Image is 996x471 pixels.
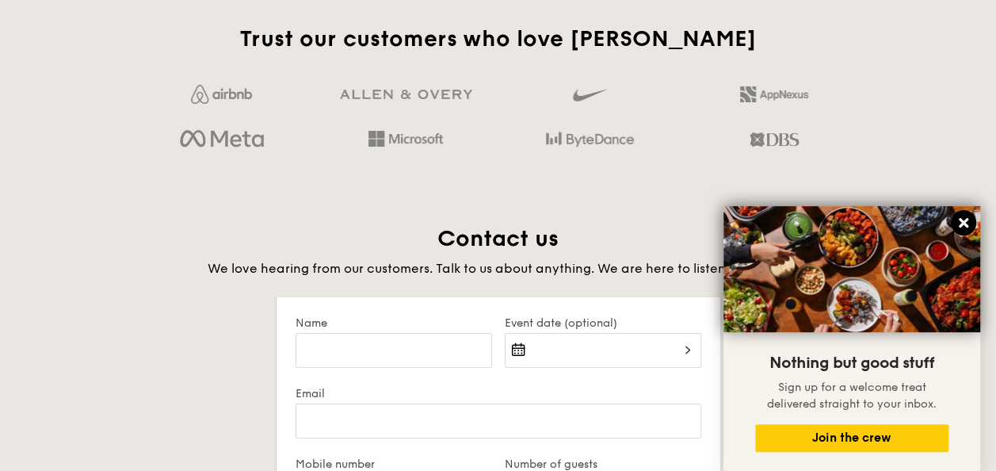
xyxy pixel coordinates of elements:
[191,85,252,104] img: Jf4Dw0UUCKFd4aYAAAAASUVORK5CYII=
[767,381,937,411] span: Sign up for a welcome treat delivered straight to your inbox.
[505,458,701,471] label: Number of guests
[951,210,976,235] button: Close
[740,86,808,102] img: 2L6uqdT+6BmeAFDfWP11wfMG223fXktMZIL+i+lTG25h0NjUBKOYhdW2Kn6T+C0Q7bASH2i+1JIsIulPLIv5Ss6l0e291fRVW...
[546,126,634,153] img: bytedance.dc5c0c88.png
[755,424,948,452] button: Join the crew
[208,261,788,276] span: We love hearing from our customers. Talk to us about anything. We are here to listen and help.
[437,225,559,252] span: Contact us
[573,82,606,109] img: gdlseuq06himwAAAABJRU5ErkJggg==
[180,126,263,153] img: meta.d311700b.png
[769,354,934,373] span: Nothing but good stuff
[296,458,492,471] label: Mobile number
[296,316,492,330] label: Name
[723,206,980,332] img: DSC07876-Edit02-Large.jpeg
[296,387,701,400] label: Email
[340,90,472,100] img: GRg3jHAAAAABJRU5ErkJggg==
[136,25,860,53] h2: Trust our customers who love [PERSON_NAME]
[505,316,701,330] label: Event date (optional)
[368,131,443,147] img: Hd4TfVa7bNwuIo1gAAAAASUVORK5CYII=
[750,126,798,153] img: dbs.a5bdd427.png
